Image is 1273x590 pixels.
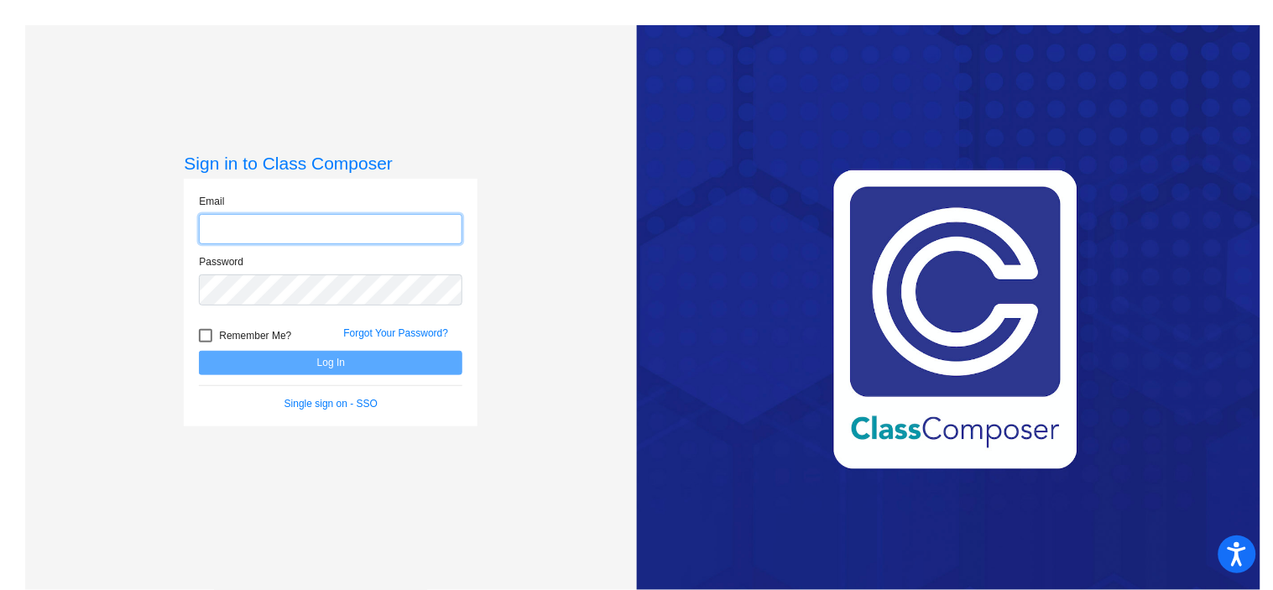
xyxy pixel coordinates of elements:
[219,326,291,346] span: Remember Me?
[199,194,224,209] label: Email
[199,254,243,269] label: Password
[184,153,477,174] h3: Sign in to Class Composer
[199,351,462,375] button: Log In
[284,398,378,410] a: Single sign on - SSO
[343,327,448,339] a: Forgot Your Password?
